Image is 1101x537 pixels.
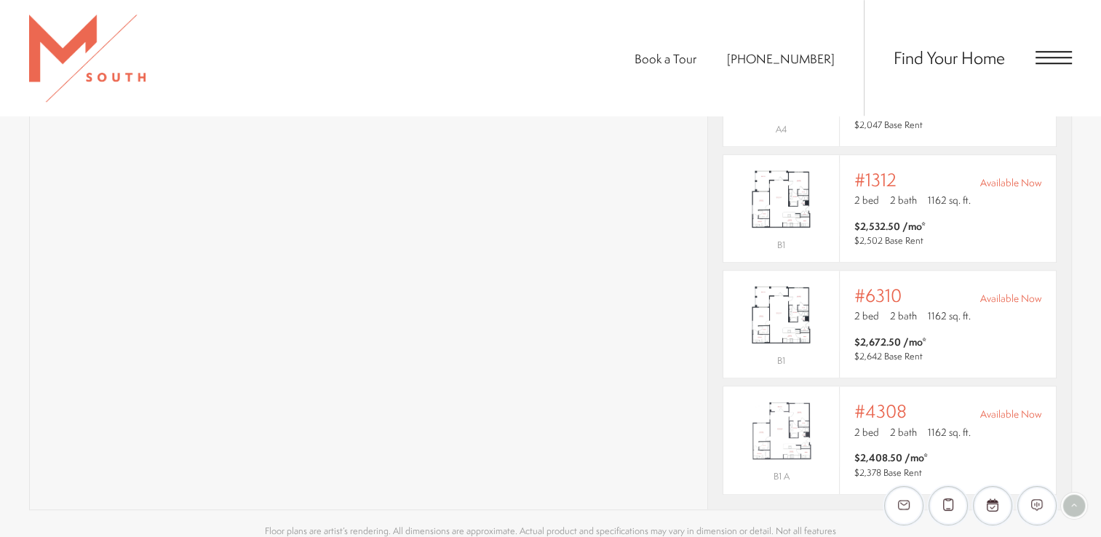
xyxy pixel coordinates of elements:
a: Find Your Home [894,46,1005,69]
a: View #1312 [723,154,1057,263]
span: 2 bath [890,309,917,323]
img: #1312 - 2 bedroom floor plan layout with 2 bathrooms and 1162 square feet [723,163,839,236]
span: $2,502 Base Rent [854,234,923,247]
span: [PHONE_NUMBER] [727,50,835,67]
span: 2 bed [854,193,879,207]
span: B1 [777,354,785,367]
span: 2 bath [890,193,917,207]
span: Available Now [980,291,1041,306]
span: 1162 sq. ft. [928,193,971,207]
span: 2 bed [854,309,879,323]
a: Call Us at 813-570-8014 [727,50,835,67]
span: A4 [776,123,787,135]
a: View #6310 [723,270,1057,378]
span: $2,378 Base Rent [854,466,922,479]
span: $2,642 Base Rent [854,350,923,362]
img: #6310 - 2 bedroom floor plan layout with 2 bathrooms and 1162 square feet [723,279,839,351]
span: 2 bed [854,425,879,439]
span: #1312 [854,170,897,190]
span: 1162 sq. ft. [928,425,971,439]
img: #4308 - 2 bedroom floor plan layout with 2 bathrooms and 1162 square feet [723,394,839,467]
span: #4308 [854,401,907,421]
span: $2,408.50 /mo* [854,450,928,465]
span: $2,047 Base Rent [854,119,923,131]
img: MSouth [29,15,146,102]
span: $2,672.50 /mo* [854,335,926,349]
span: Available Now [980,407,1041,421]
span: 2 bath [890,425,917,439]
span: #6310 [854,285,902,306]
span: Available Now [980,175,1041,190]
span: $2,532.50 /mo* [854,219,926,234]
span: 1162 sq. ft. [928,309,971,323]
a: View #4308 [723,386,1057,494]
span: B1 [777,239,785,251]
button: Open Menu [1036,51,1072,64]
a: Book a Tour [635,50,696,67]
span: B1 A [773,470,789,482]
